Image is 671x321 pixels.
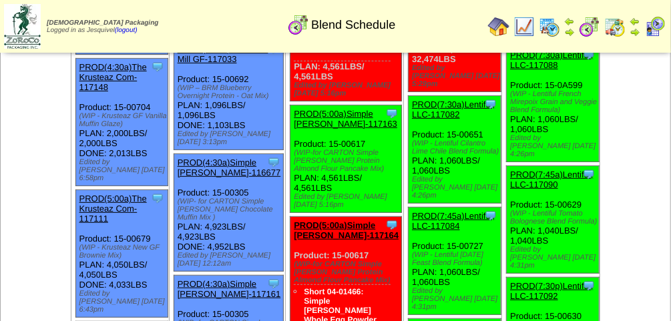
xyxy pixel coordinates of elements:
div: Product: 15-00629 PLAN: 1,040LBS / 1,040LBS [507,166,599,274]
div: Edited by [PERSON_NAME] [DATE] 5:16pm [294,81,401,97]
img: Tooltip [151,60,164,73]
a: PROD(4:30a)Simple [PERSON_NAME]-116677 [178,157,281,178]
div: Product: 15-00617 PLAN: 4,561LBS / 4,561LBS [290,105,402,213]
div: Edited by [PERSON_NAME] [DATE] 12:12am [178,252,284,268]
img: Tooltip [385,218,399,232]
div: (WIP - Lentiful [DATE] Feast Blend Formula) [412,251,500,267]
div: Product: 15-00692 PLAN: 1,096LBS / 1,096LBS DONE: 1,103LBS [174,41,284,150]
div: Edited by [PERSON_NAME] [DATE] 3:13pm [178,130,284,146]
div: (WIP - Krusteaz GF Vanilla Muffin Glaze) [79,112,168,128]
img: calendarinout.gif [604,16,626,37]
span: Blend Schedule [311,18,395,32]
div: Edited by [PERSON_NAME] [DATE] 5:16pm [294,193,401,209]
span: [DEMOGRAPHIC_DATA] Packaging [47,19,158,27]
div: Product: 15-0A599 PLAN: 1,060LBS / 1,060LBS [507,47,599,162]
img: Tooltip [151,192,164,205]
div: Product: 15-00727 PLAN: 1,060LBS / 1,060LBS [409,208,501,315]
span: Logged in as Jesquivel [47,19,158,34]
img: Tooltip [582,168,596,181]
div: Edited by [PERSON_NAME] [DATE] 4:31pm [412,287,500,311]
img: calendarblend.gif [288,14,309,35]
img: Tooltip [267,155,280,169]
div: Edited by [PERSON_NAME] [DATE] 6:43pm [79,290,168,314]
img: zoroco-logo-small.webp [4,4,41,49]
img: calendarblend.gif [579,16,600,37]
img: calendarprod.gif [539,16,560,37]
img: calendarcustomer.gif [644,16,666,37]
div: (WIP - Lentiful French Mirepoix Grain and Veggie Blend Formula) [510,90,598,114]
a: PROD(5:00a)The Krusteaz Com-117111 [79,194,147,224]
img: Tooltip [385,107,399,120]
a: PROD(7:30a)Lentiful, LLC-117082 [412,99,495,119]
img: Tooltip [582,279,596,292]
a: PROD(5:00a)Simple [PERSON_NAME]-117164 [294,220,399,240]
div: Edited by [PERSON_NAME] [DATE] 6:58pm [79,158,168,182]
img: arrowright.gif [630,27,640,37]
a: PROD(7:45a)Lentiful, LLC-117090 [510,170,593,190]
a: PROD(4:30a)The Krusteaz Com-117148 [79,62,147,92]
div: Product: 15-00704 PLAN: 2,000LBS / 2,000LBS DONE: 2,013LBS [75,59,168,186]
div: (WIP - Krusteaz New GF Brownie Mix) [79,244,168,260]
div: (WIP – BRM Blueberry Overnight Protein - Oat Mix) [178,84,284,100]
img: Tooltip [484,209,497,222]
img: Tooltip [484,97,497,111]
div: (WIP-for CARTON Simple [PERSON_NAME] Protein Almond Flour Pancake Mix) [294,149,401,173]
img: arrowright.gif [564,27,575,37]
a: PROD(5:00a)Simple [PERSON_NAME]-117163 [294,109,397,129]
a: (logout) [115,27,138,34]
div: Edited by [PERSON_NAME] [DATE] 4:26pm [412,176,500,200]
div: (WIP - Lentiful Cilantro Lime Chile Blend Formula) [412,139,500,155]
div: Product: 15-00305 PLAN: 4,923LBS / 4,923LBS DONE: 4,952LBS [174,154,284,272]
a: PROD(7:45a)Lentiful, LLC-117084 [412,211,495,231]
a: PROD(7:30p)Lentiful, LLC-117092 [510,281,593,301]
a: PROD(7:30a)Lentiful, LLC-117088 [510,50,593,70]
div: (WIP-for CARTON Simple [PERSON_NAME] Protein Almond Flour Pancake Mix) [294,260,401,284]
img: arrowleft.gif [564,16,575,27]
div: (WIP- for CARTON Simple [PERSON_NAME] Chocolate Muffin Mix ) [178,198,284,222]
img: Tooltip [267,277,280,290]
div: Product: 15-00651 PLAN: 1,060LBS / 1,060LBS [409,96,501,204]
img: arrowleft.gif [630,16,640,27]
div: Edited by [PERSON_NAME] [DATE] 5:29pm [412,64,500,88]
div: Edited by [PERSON_NAME] [DATE] 4:26pm [510,134,598,158]
div: (WIP - Lentiful Tomato Bolognese Blend Formula) [510,210,598,226]
div: Product: 15-00679 PLAN: 4,050LBS / 4,050LBS DONE: 4,033LBS [75,190,168,318]
div: Edited by [PERSON_NAME] [DATE] 4:31pm [510,246,598,270]
a: PROD(4:30a)Simple [PERSON_NAME]-117161 [178,279,281,299]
